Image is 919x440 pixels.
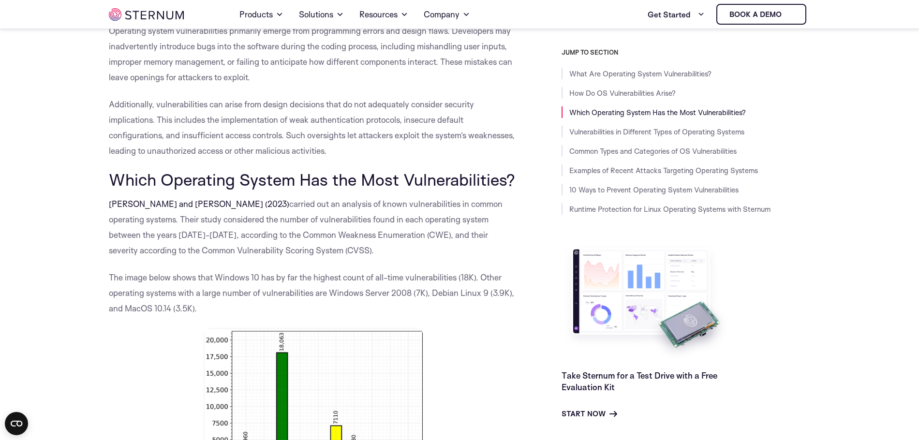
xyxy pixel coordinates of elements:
h3: JUMP TO SECTION [562,48,810,56]
a: Resources [359,1,408,28]
a: Runtime Protection for Linux Operating Systems with Sternum [569,205,771,214]
a: [PERSON_NAME] and [PERSON_NAME] (2023) [109,199,289,209]
a: How Do OS Vulnerabilities Arise? [569,88,676,98]
span: Additionally, vulnerabilities can arise from design decisions that do not adequately consider sec... [109,99,515,156]
a: Common Types and Categories of OS Vulnerabilities [569,147,737,156]
a: Take Sternum for a Test Drive with a Free Evaluation Kit [562,370,717,392]
a: Examples of Recent Attacks Targeting Operating Systems [569,166,758,175]
button: Open CMP widget [5,412,28,435]
span: Operating system vulnerabilities primarily emerge from programming errors and design flaws. Devel... [109,26,512,82]
img: sternum iot [786,11,793,18]
a: Book a demo [716,4,806,25]
a: Which Operating System Has the Most Vulnerabilities? [569,108,746,117]
a: Start Now [562,408,617,420]
img: Take Sternum for a Test Drive with a Free Evaluation Kit [562,242,731,362]
a: 10 Ways to Prevent Operating System Vulnerabilities [569,185,739,194]
span: Which Operating System Has the Most Vulnerabilities? [109,169,515,190]
a: Solutions [299,1,344,28]
span: The image below shows that Windows 10 has by far the highest count of all-time vulnerabilities (1... [109,272,514,313]
a: Vulnerabilities in Different Types of Operating Systems [569,127,744,136]
a: Company [424,1,470,28]
a: Get Started [648,5,705,24]
a: What Are Operating System Vulnerabilities? [569,69,711,78]
span: carried out an analysis of known vulnerabilities in common operating systems. Their study conside... [109,199,503,255]
img: sternum iot [109,8,184,21]
a: Products [239,1,283,28]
